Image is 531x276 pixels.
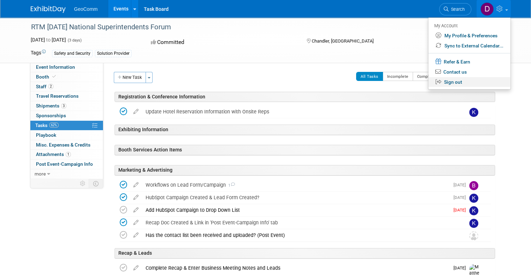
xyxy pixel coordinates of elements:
[469,231,478,240] img: Unassigned
[30,150,103,159] a: Attachments1
[453,208,469,212] span: [DATE]
[31,49,46,57] td: Tags
[95,50,132,57] div: Solution Provider
[36,64,75,70] span: Event Information
[36,161,93,167] span: Post Event-Campaign Info
[29,21,452,33] div: RTM [DATE] National Superintendents Forum
[89,179,103,188] td: Toggle Event Tabs
[449,7,465,12] span: Search
[30,82,103,91] a: Staff2
[428,67,510,77] a: Contact us
[36,151,71,157] span: Attachments
[35,171,46,177] span: more
[36,103,66,109] span: Shipments
[36,113,66,118] span: Sponsorships
[114,72,146,83] button: New Task
[115,248,495,258] div: Recap & Leads
[469,206,478,215] img: Kelsey Winter
[30,72,103,82] a: Booth
[439,3,471,15] a: Search
[469,194,478,203] img: Kelsey Winter
[383,72,413,81] button: Incomplete
[115,145,495,155] div: Booth Services Action Items
[52,75,56,79] i: Booth reservation complete
[130,109,142,115] a: edit
[30,159,103,169] a: Post Event-Campaign Info
[413,72,442,81] button: Completed
[428,31,510,41] a: My Profile & Preferences
[480,2,494,16] img: Dallas Johnson
[67,38,82,43] span: (3 days)
[130,232,142,238] a: edit
[30,140,103,150] a: Misc. Expenses & Credits
[115,125,495,135] div: Exhibiting Information
[115,165,495,175] div: Marketing & Advertising
[36,74,57,80] span: Booth
[36,142,90,148] span: Misc. Expenses & Credits
[130,265,142,271] a: edit
[30,111,103,120] a: Sponsorships
[30,130,103,140] a: Playbook
[61,103,66,109] span: 3
[142,192,449,203] div: HubSpot Campaign Created & Lead Form Created?
[52,50,93,57] div: Safety and Security
[453,182,469,187] span: [DATE]
[428,41,510,51] a: Sync to External Calendar...
[130,207,142,213] a: edit
[36,84,53,89] span: Staff
[142,217,455,229] div: Recap Doc Created & Link in 'Post Event-Campaign Info' tab
[453,195,469,200] span: [DATE]
[36,93,79,99] span: Travel Reservations
[130,194,142,201] a: edit
[142,229,455,241] div: Has the contact list been received and uploaded? (Post Event)
[77,179,89,188] td: Personalize Event Tab Strip
[35,122,59,128] span: Tasks
[30,91,103,101] a: Travel Reservations
[30,62,103,72] a: Event Information
[142,106,455,118] div: Update Hotel Reservation Information with Onsite Reps
[356,72,383,81] button: All Tasks
[66,152,71,157] span: 1
[30,101,103,111] a: Shipments3
[31,6,66,13] img: ExhibitDay
[469,181,478,190] img: Bailey Woommavovah
[142,262,449,274] div: Complete Recap & Enter Business Meeting Notes and Leads
[115,92,495,102] div: Registration & Conference Information
[31,37,66,43] span: [DATE] [DATE]
[226,183,235,188] span: 1
[130,219,142,226] a: edit
[49,122,59,128] span: 62%
[142,179,449,191] div: Workflows on Lead Form/Campaign
[48,84,53,89] span: 2
[130,182,142,188] a: edit
[469,219,478,228] img: Kelsey Winter
[149,36,295,49] div: Committed
[45,37,52,43] span: to
[469,108,478,117] img: Kelsey Winter
[453,266,469,270] span: [DATE]
[30,169,103,179] a: more
[74,6,98,12] span: GeoComm
[30,121,103,130] a: Tasks62%
[142,204,449,216] div: Add HubSpot Campaign to Drop Down List
[434,21,503,30] div: My Account
[36,132,56,138] span: Playbook
[428,77,510,87] a: Sign out
[423,36,492,47] div: Event Format
[428,56,510,67] a: Refer & Earn
[312,38,374,44] span: Chandler, [GEOGRAPHIC_DATA]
